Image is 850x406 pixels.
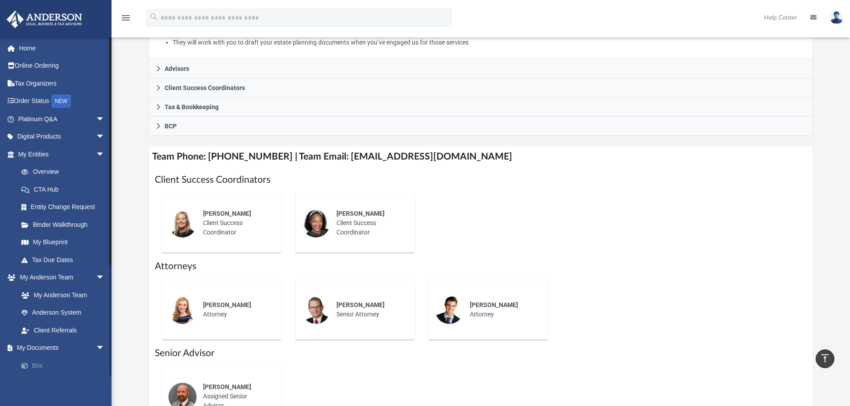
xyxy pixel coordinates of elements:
[12,216,118,234] a: Binder Walkthrough
[336,301,385,308] span: [PERSON_NAME]
[6,57,118,75] a: Online Ordering
[6,92,118,111] a: Order StatusNEW
[165,85,245,91] span: Client Success Coordinators
[120,17,131,23] a: menu
[830,11,843,24] img: User Pic
[6,74,118,92] a: Tax Organizers
[6,110,118,128] a: Platinum Q&Aarrow_drop_down
[197,294,275,325] div: Attorney
[6,269,114,287] a: My Anderson Teamarrow_drop_down
[4,11,85,28] img: Anderson Advisors Platinum Portal
[96,145,114,164] span: arrow_drop_down
[120,12,131,23] i: menu
[6,39,118,57] a: Home
[302,295,330,324] img: thumbnail
[165,66,189,72] span: Advisors
[816,349,834,368] a: vertical_align_top
[149,78,813,98] a: Client Success Coordinators
[12,198,118,216] a: Entity Change Request
[168,209,197,238] img: thumbnail
[155,260,807,273] h1: Attorneys
[336,210,385,217] span: [PERSON_NAME]
[12,357,118,374] a: Box
[470,301,518,308] span: [PERSON_NAME]
[12,286,109,304] a: My Anderson Team
[435,295,464,324] img: thumbnail
[12,321,114,339] a: Client Referrals
[12,304,114,322] a: Anderson System
[96,110,114,128] span: arrow_drop_down
[149,59,813,78] a: Advisors
[51,94,71,108] div: NEW
[330,294,408,325] div: Senior Attorney
[165,123,177,129] span: BCP
[203,210,251,217] span: [PERSON_NAME]
[12,251,118,269] a: Tax Due Dates
[330,203,408,243] div: Client Success Coordinator
[96,128,114,146] span: arrow_drop_down
[12,374,118,392] a: Meeting Minutes
[12,234,114,251] a: My Blueprint
[820,353,830,364] i: vertical_align_top
[6,128,118,146] a: Digital Productsarrow_drop_down
[6,145,118,163] a: My Entitiesarrow_drop_down
[203,383,251,390] span: [PERSON_NAME]
[168,295,197,324] img: thumbnail
[203,301,251,308] span: [PERSON_NAME]
[96,339,114,357] span: arrow_drop_down
[165,104,219,110] span: Tax & Bookkeeping
[6,339,118,357] a: My Documentsarrow_drop_down
[173,37,806,48] li: They will work with you to draft your estate planning documents when you’ve engaged us for those ...
[149,117,813,136] a: BCP
[12,163,118,181] a: Overview
[302,209,330,238] img: thumbnail
[155,173,807,186] h1: Client Success Coordinators
[149,147,813,167] h4: Team Phone: [PHONE_NUMBER] | Team Email: [EMAIL_ADDRESS][DOMAIN_NAME]
[96,269,114,287] span: arrow_drop_down
[155,347,807,360] h1: Senior Advisor
[149,98,813,117] a: Tax & Bookkeeping
[197,203,275,243] div: Client Success Coordinator
[12,180,118,198] a: CTA Hub
[464,294,542,325] div: Attorney
[149,12,159,22] i: search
